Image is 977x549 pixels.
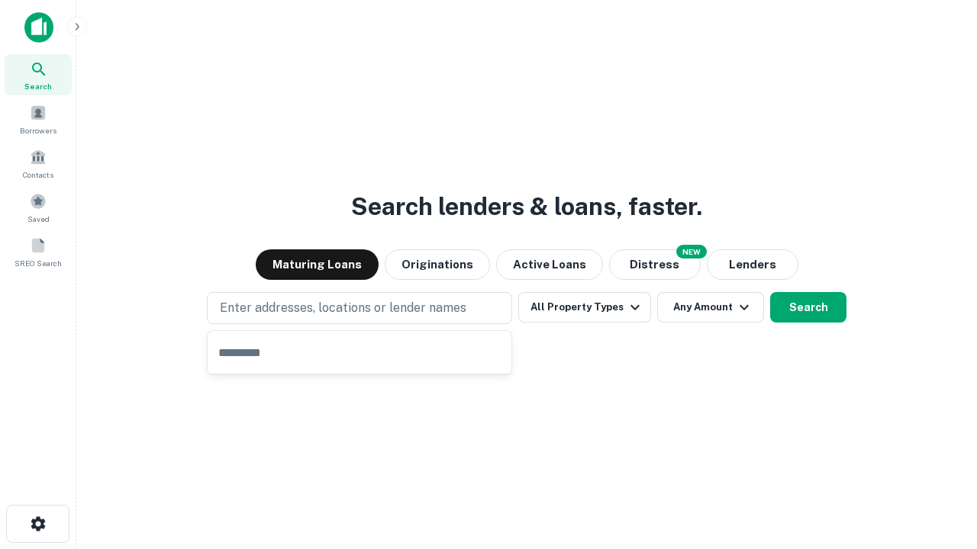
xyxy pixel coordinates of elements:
a: Saved [5,187,72,228]
button: Originations [385,249,490,280]
span: Search [24,80,52,92]
button: Maturing Loans [256,249,379,280]
a: SREO Search [5,231,72,272]
button: Enter addresses, locations or lender names [207,292,512,324]
button: All Property Types [518,292,651,323]
button: Any Amount [657,292,764,323]
h3: Search lenders & loans, faster. [351,188,702,225]
iframe: Chat Widget [901,427,977,500]
a: Contacts [5,143,72,184]
div: NEW [676,245,707,258]
span: Saved [27,213,50,225]
a: Search [5,54,72,95]
img: capitalize-icon.png [24,12,53,43]
button: Lenders [707,249,798,280]
button: Search [770,292,846,323]
button: Active Loans [496,249,603,280]
span: SREO Search [15,257,62,269]
button: Search distressed loans with lien and other non-mortgage details. [609,249,701,280]
a: Borrowers [5,98,72,140]
p: Enter addresses, locations or lender names [220,299,466,317]
span: Borrowers [20,124,56,136]
span: Contacts [23,169,53,181]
